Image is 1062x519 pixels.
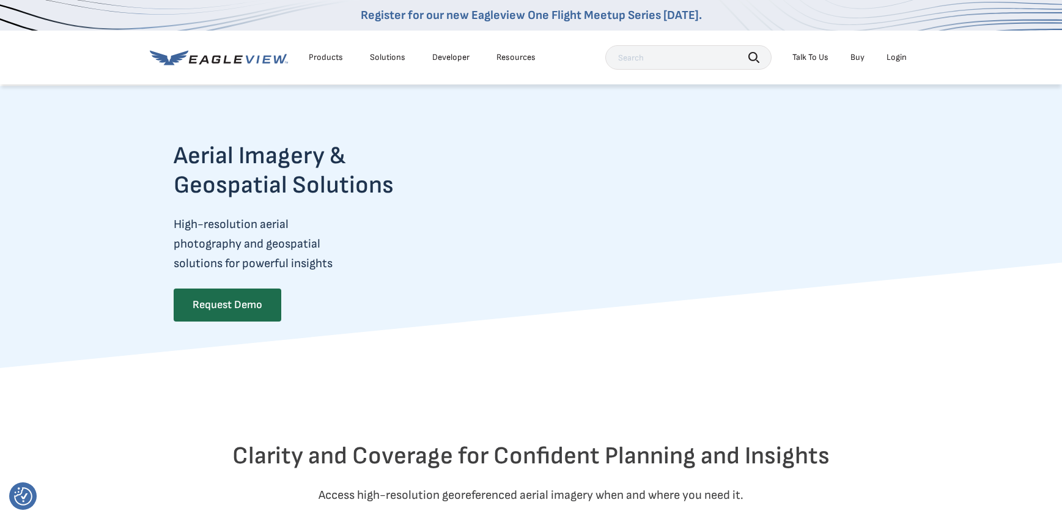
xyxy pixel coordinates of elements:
div: Talk To Us [792,52,828,63]
a: Buy [850,52,865,63]
div: Products [309,52,343,63]
a: Register for our new Eagleview One Flight Meetup Series [DATE]. [361,8,702,23]
div: Resources [496,52,536,63]
div: Solutions [370,52,405,63]
h2: Aerial Imagery & Geospatial Solutions [174,141,441,200]
div: Login [887,52,907,63]
button: Consent Preferences [14,487,32,506]
h2: Clarity and Coverage for Confident Planning and Insights [174,441,889,471]
a: Request Demo [174,289,281,322]
a: Developer [432,52,470,63]
p: High-resolution aerial photography and geospatial solutions for powerful insights [174,215,441,273]
input: Search [605,45,772,70]
img: Revisit consent button [14,487,32,506]
p: Access high-resolution georeferenced aerial imagery when and where you need it. [174,485,889,505]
